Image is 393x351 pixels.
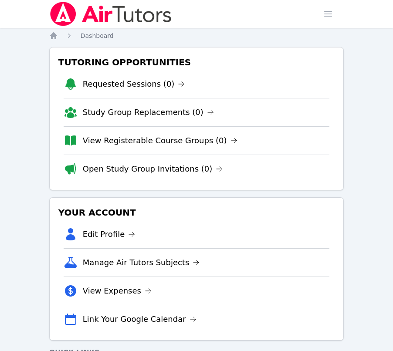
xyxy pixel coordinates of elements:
[83,313,196,325] a: Link Your Google Calendar
[83,163,223,175] a: Open Study Group Invitations (0)
[81,32,114,39] span: Dashboard
[83,256,200,269] a: Manage Air Tutors Subjects
[83,106,214,118] a: Study Group Replacements (0)
[83,135,237,147] a: View Registerable Course Groups (0)
[57,54,337,70] h3: Tutoring Opportunities
[83,78,185,90] a: Requested Sessions (0)
[81,31,114,40] a: Dashboard
[49,31,344,40] nav: Breadcrumb
[57,205,337,220] h3: Your Account
[83,228,136,240] a: Edit Profile
[83,285,152,297] a: View Expenses
[49,2,173,26] img: Air Tutors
